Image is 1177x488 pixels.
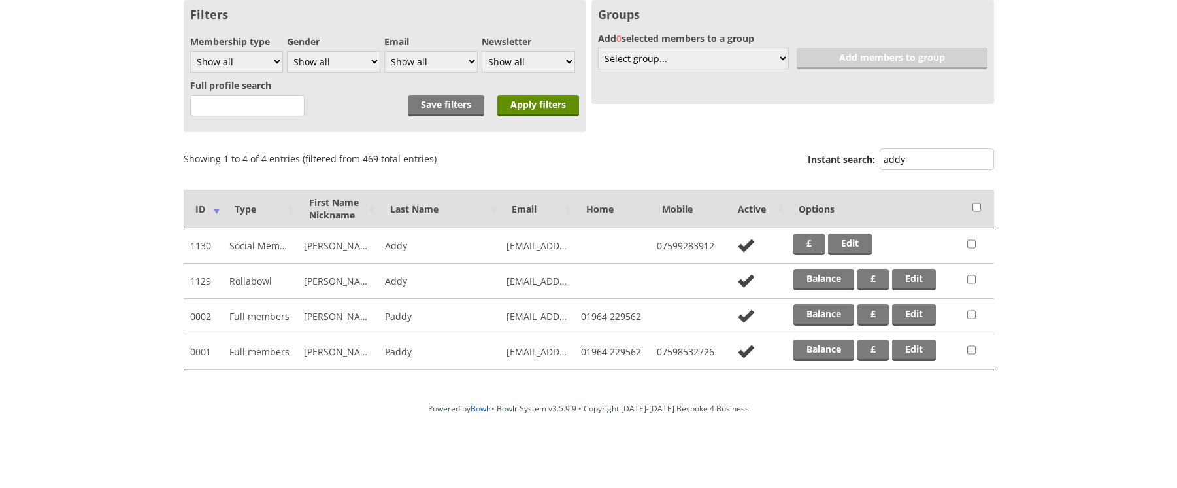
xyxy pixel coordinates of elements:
h3: Groups [598,7,987,22]
td: 01964 229562 [574,299,650,334]
a: Balance [793,304,854,326]
td: Social Members [223,228,297,264]
th: Options [787,190,961,228]
th: ID: activate to sort column ascending [184,190,223,228]
td: 07598532726 [650,334,726,370]
td: [PERSON_NAME] [297,264,378,299]
h3: Filters [190,7,579,22]
img: no [733,308,759,324]
span: 0 [616,32,622,44]
td: 07599283912 [650,228,726,264]
label: Instant search: [808,148,994,173]
div: Showing 1 to 4 of 4 entries (filtered from 469 total entries) [184,145,437,165]
strong: £ [870,272,876,285]
strong: £ [870,343,876,355]
td: [PERSON_NAME] [297,228,378,264]
img: no [733,237,759,254]
td: [PERSON_NAME] [297,299,378,334]
a: £ [857,269,889,290]
th: Mobile [650,190,726,228]
a: Balance [793,269,854,290]
label: Add selected members to a group [598,32,987,44]
td: 0002 [184,299,223,334]
a: £ [857,340,889,361]
td: 0001 [184,334,223,370]
a: Bowlr [471,403,491,414]
td: Addy [378,264,500,299]
strong: £ [870,307,876,320]
td: 1129 [184,264,223,299]
td: Addy [378,228,500,264]
a: £ [793,234,825,255]
a: Edit [892,269,936,290]
th: Active: activate to sort column ascending [726,190,787,228]
td: [EMAIL_ADDRESS][DOMAIN_NAME] [500,264,574,299]
th: First NameNickname: activate to sort column ascending [297,190,378,228]
td: [EMAIL_ADDRESS][DOMAIN_NAME] [500,299,574,334]
td: [EMAIL_ADDRESS][DOMAIN_NAME] [500,334,574,370]
input: Instant search: [880,148,994,170]
span: Powered by • Bowlr System v3.5.9.9 • Copyright [DATE]-[DATE] Bespoke 4 Business [428,403,749,414]
td: Paddy [378,299,500,334]
label: Newsletter [482,35,575,48]
a: Save filters [408,95,484,116]
td: Full members [223,299,297,334]
td: [EMAIL_ADDRESS][DOMAIN_NAME] [500,228,574,264]
a: Balance [793,340,854,361]
td: [PERSON_NAME] [297,334,378,370]
a: Edit [828,234,872,255]
label: Membership type [190,35,284,48]
a: Edit [892,340,936,361]
a: £ [857,304,889,326]
th: Home [574,190,650,228]
label: Email [384,35,478,48]
input: 3 characters minimum [190,95,305,116]
th: Email: activate to sort column ascending [500,190,574,228]
input: Apply filters [497,95,579,116]
a: Edit [892,304,936,326]
img: no [733,273,759,289]
strong: £ [806,237,812,249]
td: Paddy [378,334,500,370]
td: 01964 229562 [574,334,650,370]
img: no [733,343,759,360]
td: 1130 [184,228,223,264]
label: Full profile search [190,79,271,92]
td: Full members [223,334,297,370]
td: Rollabowl [223,264,297,299]
th: Type: activate to sort column ascending [223,190,297,228]
th: Last Name: activate to sort column ascending [378,190,500,228]
label: Gender [287,35,380,48]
